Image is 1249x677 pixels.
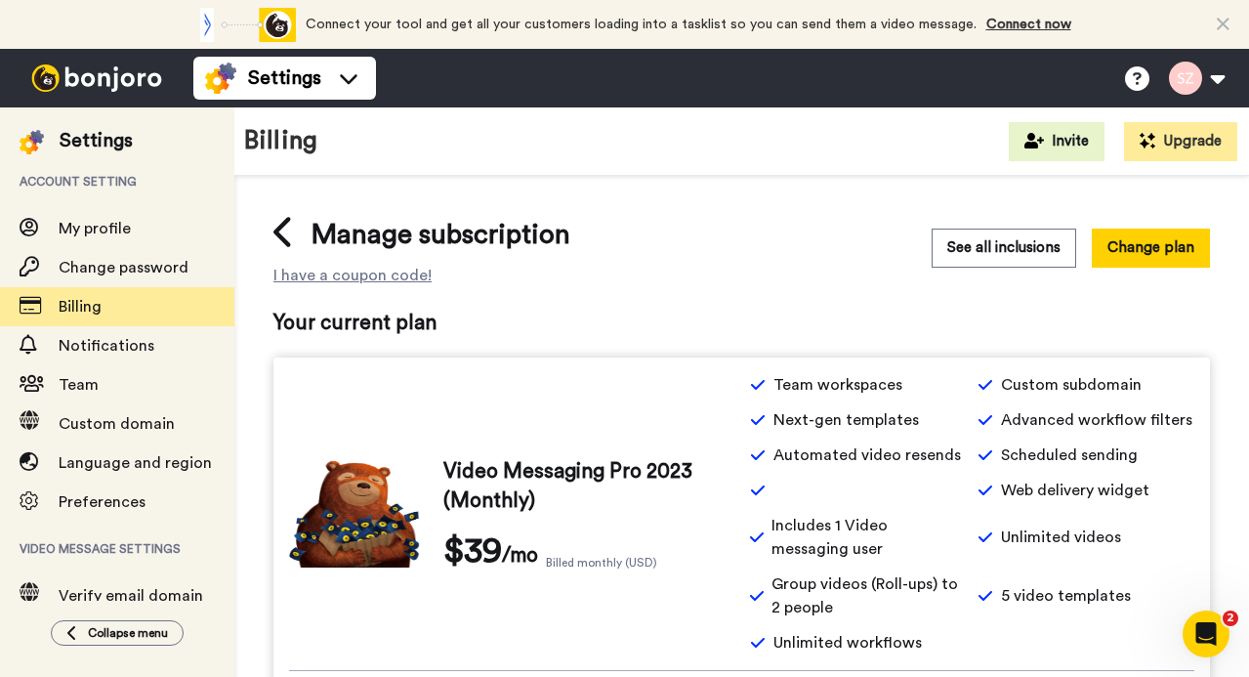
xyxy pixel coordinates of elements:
[932,229,1076,267] button: See all inclusions
[20,130,44,154] img: settings-colored.svg
[273,270,432,281] div: I have a coupon code!
[773,444,961,467] span: Automated video resends
[443,531,502,571] span: $39
[773,373,902,397] span: Team workspaces
[60,127,133,154] div: Settings
[1001,584,1131,608] span: 5 video templates
[23,64,170,92] img: bj-logo-header-white.svg
[59,494,146,510] span: Preferences
[1001,479,1149,502] span: Web delivery widget
[773,631,922,655] span: Unlimited workflows
[443,457,733,516] span: Video Messaging Pro 2023 (Monthly)
[244,127,317,155] h1: Billing
[1092,229,1210,267] button: Change plan
[771,572,967,619] span: Group videos (Roll-ups) to 2 people
[306,18,977,31] span: Connect your tool and get all your customers loading into a tasklist so you can send them a video...
[59,377,99,393] span: Team
[546,555,657,571] span: Billed monthly (USD)
[1124,122,1237,161] button: Upgrade
[59,299,102,315] span: Billing
[1001,526,1121,549] span: Unlimited videos
[59,338,154,354] span: Notifications
[59,416,175,432] span: Custom domain
[1001,408,1192,432] span: Advanced workflow filters
[1001,444,1138,467] span: Scheduled sending
[771,514,967,561] span: Includes 1 Video messaging user
[59,588,203,604] span: Verify email domain
[773,408,919,432] span: Next-gen templates
[311,215,570,254] span: Manage subscription
[1223,611,1238,626] span: 2
[273,309,1210,338] span: Your current plan
[1009,122,1104,161] button: Invite
[88,625,168,641] span: Collapse menu
[59,221,131,236] span: My profile
[59,260,188,275] span: Change password
[986,18,1071,31] a: Connect now
[59,455,212,471] span: Language and region
[188,8,296,42] div: animation
[248,64,321,92] span: Settings
[1001,373,1142,397] span: Custom subdomain
[205,63,236,94] img: settings-colored.svg
[1183,611,1229,657] iframe: Intercom live chat
[51,620,184,646] button: Collapse menu
[289,460,420,568] img: vm-pro.png
[502,541,538,571] span: /mo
